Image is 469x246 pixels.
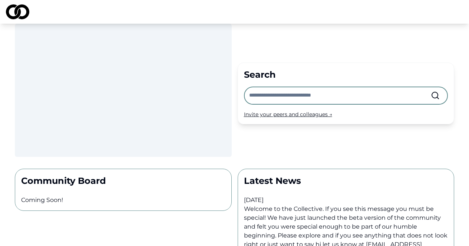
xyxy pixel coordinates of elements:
p: Coming Soon! [21,196,225,205]
div: Search [244,69,448,81]
p: Latest News [244,175,448,187]
img: logo [6,4,29,19]
p: Community Board [21,175,225,187]
div: Invite your peers and colleagues → [244,111,448,118]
